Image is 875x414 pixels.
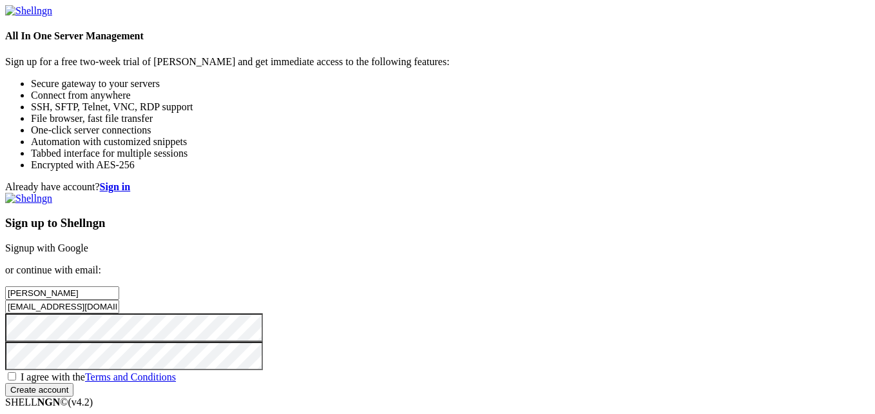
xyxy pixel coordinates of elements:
li: Connect from anywhere [31,90,870,101]
h4: All In One Server Management [5,30,870,42]
li: Encrypted with AES-256 [31,159,870,171]
li: Automation with customized snippets [31,136,870,148]
span: I agree with the [21,371,176,382]
li: File browser, fast file transfer [31,113,870,124]
a: Signup with Google [5,242,88,253]
div: Already have account? [5,181,870,193]
img: Shellngn [5,5,52,17]
img: Shellngn [5,193,52,204]
a: Sign in [100,181,131,192]
p: or continue with email: [5,264,870,276]
a: Terms and Conditions [85,371,176,382]
input: Full name [5,286,119,300]
b: NGN [37,397,61,408]
span: SHELL © [5,397,93,408]
input: I agree with theTerms and Conditions [8,372,16,380]
p: Sign up for a free two-week trial of [PERSON_NAME] and get immediate access to the following feat... [5,56,870,68]
input: Create account [5,383,73,397]
input: Email address [5,300,119,313]
h3: Sign up to Shellngn [5,216,870,230]
li: SSH, SFTP, Telnet, VNC, RDP support [31,101,870,113]
li: Tabbed interface for multiple sessions [31,148,870,159]
span: 4.2.0 [68,397,93,408]
li: Secure gateway to your servers [31,78,870,90]
li: One-click server connections [31,124,870,136]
